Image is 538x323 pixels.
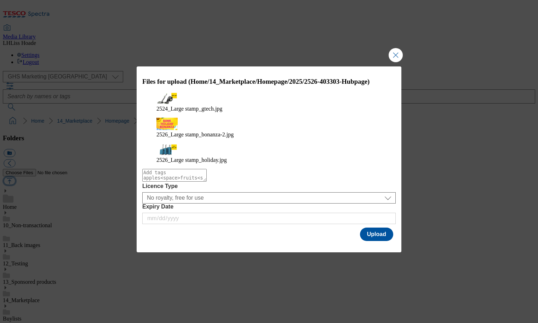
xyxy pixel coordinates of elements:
[142,78,396,86] h3: Files for upload (Home/14_Marketplace/Homepage/2025/2526-403303-Hubpage)
[156,157,382,163] figcaption: 2526_Large stamp_holiday.jpg
[156,106,382,112] figcaption: 2524_Large stamp_gtech.jpg
[156,118,178,130] img: preview
[156,143,178,156] img: preview
[142,183,396,189] label: Licence Type
[360,228,393,241] button: Upload
[137,66,401,253] div: Modal
[156,92,178,104] img: preview
[389,48,403,62] button: Close Modal
[156,131,382,138] figcaption: 2526_Large stamp_bonanza-2.jpg
[142,204,396,210] label: Expiry Date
